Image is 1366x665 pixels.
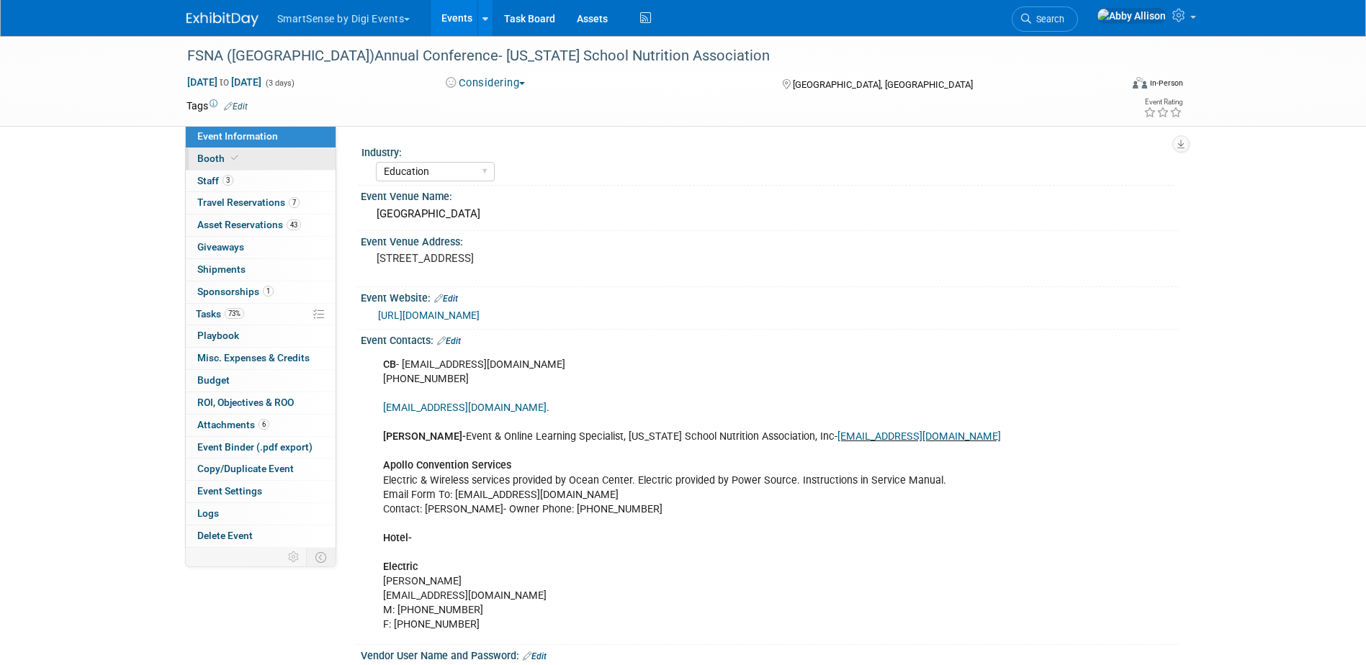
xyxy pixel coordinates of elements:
a: Staff3 [186,171,336,192]
span: 73% [225,308,244,319]
div: Event Venue Name: [361,186,1180,204]
span: 7 [289,197,300,208]
div: Event Format [1035,75,1184,96]
div: - [EMAIL_ADDRESS][DOMAIN_NAME] [PHONE_NUMBER] . Event & Online Learning Specialist, [US_STATE] Sc... [373,350,1022,639]
span: Shipments [197,263,246,275]
span: ROI, Objectives & ROO [197,397,294,408]
img: Format-Inperson.png [1133,77,1147,89]
a: Sponsorships1 [186,281,336,303]
div: Event Rating [1143,99,1182,106]
div: Industry: [361,142,1174,160]
a: Search [1012,6,1078,32]
span: Logs [197,507,219,519]
span: Event Binder (.pdf export) [197,441,313,453]
td: Toggle Event Tabs [306,548,336,566]
a: Event Information [186,126,336,148]
span: Giveaways [197,241,244,253]
div: Event Venue Address: [361,231,1180,249]
a: Edit [523,651,547,661]
div: Vendor User Name and Password: [361,645,1180,664]
a: [EMAIL_ADDRESS][DOMAIN_NAME] [837,430,1001,443]
span: Playbook [197,330,239,341]
a: Attachments6 [186,415,336,436]
span: 6 [259,419,269,430]
a: Misc. Expenses & Credits [186,348,336,369]
span: 43 [287,220,301,230]
span: [DATE] [DATE] [187,76,262,89]
span: Search [1031,14,1064,24]
span: 3 [223,175,233,186]
b: Hotel- [383,532,412,544]
span: Staff [197,175,233,186]
a: Logs [186,503,336,525]
button: Considering [441,76,531,91]
td: Personalize Event Tab Strip [282,548,307,566]
a: Asset Reservations43 [186,214,336,236]
span: Attachments [197,419,269,430]
span: Event Information [197,130,278,142]
b: [PERSON_NAME]- [383,430,466,443]
span: Travel Reservations [197,196,300,208]
a: Tasks73% [186,304,336,325]
span: Delete Event [197,530,253,541]
a: Event Binder (.pdf export) [186,437,336,458]
div: FSNA ([GEOGRAPHIC_DATA])Annual Conference- [US_STATE] School Nutrition Association [182,43,1099,69]
a: [URL][DOMAIN_NAME] [378,309,480,321]
span: Copy/Duplicate Event [197,463,294,474]
span: Tasks [196,308,244,320]
a: Shipments [186,259,336,281]
pre: [STREET_ADDRESS] [377,252,686,265]
a: Delete Event [186,525,336,547]
b: CB [383,358,396,371]
a: Travel Reservations7 [186,192,336,214]
span: [GEOGRAPHIC_DATA], [GEOGRAPHIC_DATA] [793,79,973,90]
span: Asset Reservations [197,219,301,230]
div: [GEOGRAPHIC_DATA] [372,203,1169,225]
span: Budget [197,374,230,386]
span: Booth [197,153,241,164]
span: Misc. Expenses & Credits [197,352,310,363]
i: Booth reservation complete [231,154,238,162]
b: Electric [383,561,418,573]
span: (3 days) [264,78,295,88]
div: Event Contacts: [361,330,1180,348]
a: Edit [434,294,458,304]
span: to [217,76,231,88]
span: Sponsorships [197,286,274,297]
a: Giveaways [186,237,336,258]
span: 1 [263,286,274,297]
div: Event Website: [361,287,1180,306]
a: Booth [186,148,336,170]
img: ExhibitDay [187,12,259,27]
td: Tags [187,99,248,113]
a: Budget [186,370,336,392]
a: Event Settings [186,481,336,502]
img: Abby Allison [1097,8,1167,24]
a: Edit [224,101,248,112]
a: Playbook [186,325,336,347]
a: [EMAIL_ADDRESS][DOMAIN_NAME] [383,402,547,414]
a: Copy/Duplicate Event [186,458,336,480]
a: ROI, Objectives & ROO [186,392,336,414]
span: Event Settings [197,485,262,497]
a: Edit [437,336,461,346]
b: Apollo Convention Services [383,459,511,471]
div: In-Person [1149,78,1183,89]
